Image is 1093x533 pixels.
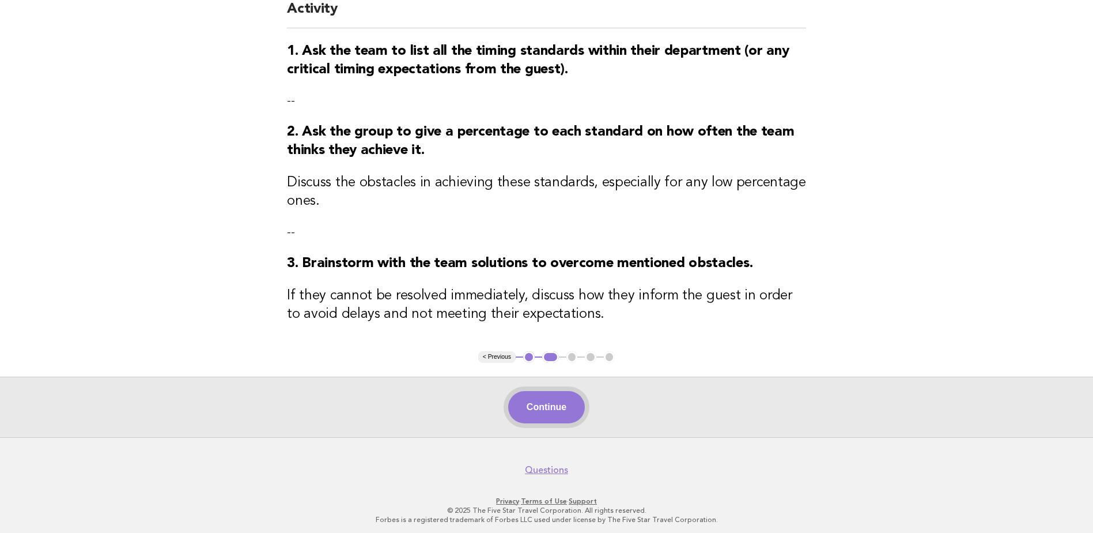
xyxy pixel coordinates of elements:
strong: 2. Ask the group to give a percentage to each standard on how often the team thinks they achieve it. [287,125,794,157]
p: -- [287,93,806,109]
h3: If they cannot be resolved immediately, discuss how they inform the guest in order to avoid delay... [287,287,806,324]
button: < Previous [478,351,516,363]
button: 1 [523,351,535,363]
a: Support [569,497,597,505]
strong: 1. Ask the team to list all the timing standards within their department (or any critical timing ... [287,44,789,77]
p: -- [287,224,806,241]
a: Questions [525,464,568,476]
a: Terms of Use [521,497,567,505]
p: Forbes is a registered trademark of Forbes LLC used under license by The Five Star Travel Corpora... [194,515,899,524]
p: © 2025 The Five Star Travel Corporation. All rights reserved. [194,506,899,515]
strong: 3. Brainstorm with the team solutions to overcome mentioned obstacles. [287,257,752,271]
button: 2 [542,351,559,363]
p: · · [194,497,899,506]
a: Privacy [496,497,519,505]
h3: Discuss the obstacles in achieving these standards, especially for any low percentage ones. [287,174,806,211]
button: Continue [508,391,585,423]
